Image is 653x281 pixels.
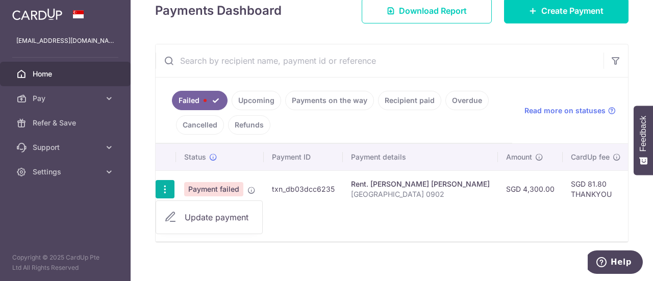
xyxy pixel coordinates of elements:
a: Payments on the way [285,91,374,110]
h4: Payments Dashboard [155,2,282,20]
div: Rent. [PERSON_NAME] [PERSON_NAME] [351,179,490,189]
span: Settings [33,167,100,177]
p: [GEOGRAPHIC_DATA] 0902 [351,189,490,199]
img: CardUp [12,8,62,20]
a: Read more on statuses [524,106,616,116]
span: Home [33,69,100,79]
td: txn_db03dcc6235 [264,170,343,208]
span: Feedback [639,116,648,151]
span: Support [33,142,100,152]
span: CardUp fee [571,152,610,162]
button: Feedback - Show survey [634,106,653,175]
p: [EMAIL_ADDRESS][DOMAIN_NAME] [16,36,114,46]
span: Payment failed [184,182,243,196]
td: SGD 4,300.00 [498,170,563,208]
span: Pay [33,93,100,104]
span: Read more on statuses [524,106,606,116]
span: Amount [506,152,532,162]
a: Refunds [228,115,270,135]
a: Cancelled [176,115,224,135]
span: Refer & Save [33,118,100,128]
span: Download Report [399,5,467,17]
a: Overdue [445,91,489,110]
iframe: Opens a widget where you can find more information [588,250,643,276]
span: Status [184,152,206,162]
th: Payment ID [264,144,343,170]
a: Recipient paid [378,91,441,110]
span: Create Payment [541,5,604,17]
a: Failed [172,91,228,110]
td: SGD 81.80 THANKYOU [563,170,629,208]
a: Upcoming [232,91,281,110]
input: Search by recipient name, payment id or reference [156,44,604,77]
th: Payment details [343,144,498,170]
